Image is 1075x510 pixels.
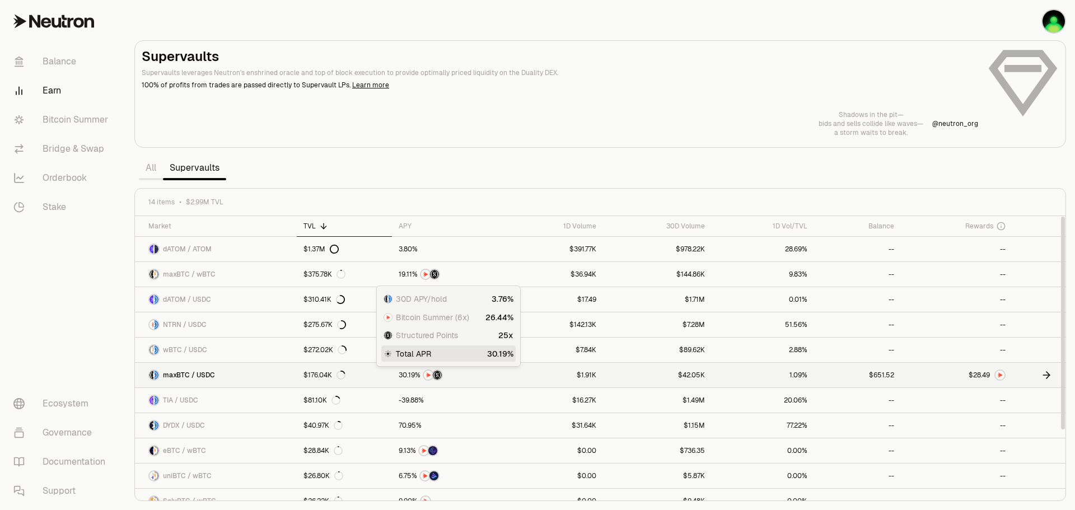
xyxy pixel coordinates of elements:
img: NTRN [421,497,430,506]
span: dATOM / USDC [163,295,211,304]
a: NTRN LogoUSDC LogoNTRN / USDC [135,312,297,337]
a: NTRNStructured Points [392,363,503,387]
span: uniBTC / wBTC [163,471,212,480]
div: 25x [498,330,513,341]
img: USDC Logo [155,371,158,380]
a: 0.00% [712,464,814,488]
img: SolvBTC Logo [149,497,153,506]
img: wBTC Logo [155,471,158,480]
a: -- [814,262,901,287]
a: $16.27K [504,388,603,413]
a: $36.94K [504,262,603,287]
a: $1.15M [603,413,712,438]
span: Rewards [965,222,993,231]
img: USDC Logo [155,320,158,329]
h2: Supervaults [142,48,978,65]
a: Orderbook [4,163,121,193]
a: -- [814,438,901,463]
a: 20.06% [712,388,814,413]
span: NTRN / USDC [163,320,207,329]
span: DYDX / USDC [163,421,205,430]
div: $375.78K [303,270,345,279]
a: $310.41K [297,287,392,312]
a: $144.86K [603,262,712,287]
a: $375.78K [297,262,392,287]
a: Supervaults [163,157,226,179]
a: $1.91K [504,363,603,387]
a: Balance [4,47,121,76]
div: $272.02K [303,345,347,354]
a: Ecosystem [4,389,121,418]
button: NTRNBedrock Diamonds [399,470,497,481]
a: uniBTC LogowBTC LogouniBTC / wBTC [135,464,297,488]
a: 1.09% [712,363,814,387]
a: 9.83% [712,262,814,287]
a: Bitcoin Summer [4,105,121,134]
a: dATOM LogoATOM LogodATOM / ATOM [135,237,297,261]
a: $28.84K [297,438,392,463]
a: -- [814,413,901,438]
span: Total APR [396,348,431,359]
a: $40.97K [297,413,392,438]
a: Learn more [352,81,389,90]
img: wBTC Logo [155,497,158,506]
a: $651.52 [814,363,901,387]
img: flarnrules [1043,10,1065,32]
a: maxBTC LogowBTC LogomaxBTC / wBTC [135,262,297,287]
a: $1.37M [297,237,392,261]
div: $176.04K [303,371,345,380]
span: 30D APY/hold [396,293,447,305]
a: -- [814,338,901,362]
a: $272.02K [297,338,392,362]
a: -- [901,312,1012,337]
a: -- [901,262,1012,287]
a: $26.80K [297,464,392,488]
div: $310.41K [303,295,345,304]
span: Bitcoin Summer (6x) [396,312,469,323]
img: USDC Logo [155,345,158,354]
img: wBTC Logo [149,345,153,354]
p: @ neutron_org [932,119,978,128]
img: USDC Logo [155,421,158,430]
img: NTRN [384,314,392,321]
a: -- [901,413,1012,438]
img: USDC Logo [389,295,392,303]
div: $1.37M [303,245,339,254]
a: NTRNStructured Points [392,262,503,287]
button: NTRNStructured Points [399,269,497,280]
div: $26.80K [303,471,343,480]
button: NTRNStructured Points [399,369,497,381]
a: $1.71M [603,287,712,312]
a: $81.10K [297,388,392,413]
p: a storm waits to break. [819,128,923,137]
img: NTRN [424,371,433,380]
a: NTRN Logo [901,363,1012,387]
a: Documentation [4,447,121,476]
img: DYDX Logo [149,421,153,430]
span: SolvBTC / wBTC [163,497,216,506]
a: TIA LogoUSDC LogoTIA / USDC [135,388,297,413]
a: $0.00 [504,438,603,463]
img: maxBTC Logo [149,270,153,279]
span: Structured Points [396,330,458,341]
a: $1.49M [603,388,712,413]
div: $40.97K [303,421,343,430]
button: NTRN [399,495,497,507]
div: 30D Volume [610,222,705,231]
a: $736.35 [603,438,712,463]
span: maxBTC / USDC [163,371,215,380]
div: Balance [821,222,894,231]
a: -- [901,464,1012,488]
p: bids and sells collide like waves— [819,119,923,128]
a: -- [901,338,1012,362]
div: 1D Vol/TVL [718,222,807,231]
img: maxBTC Logo [149,371,153,380]
a: 2.88% [712,338,814,362]
a: $978.22K [603,237,712,261]
a: $7.84K [504,338,603,362]
div: APY [399,222,497,231]
img: dATOM Logo [149,245,153,254]
a: 77.22% [712,413,814,438]
a: Earn [4,76,121,105]
img: NTRN Logo [149,320,153,329]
